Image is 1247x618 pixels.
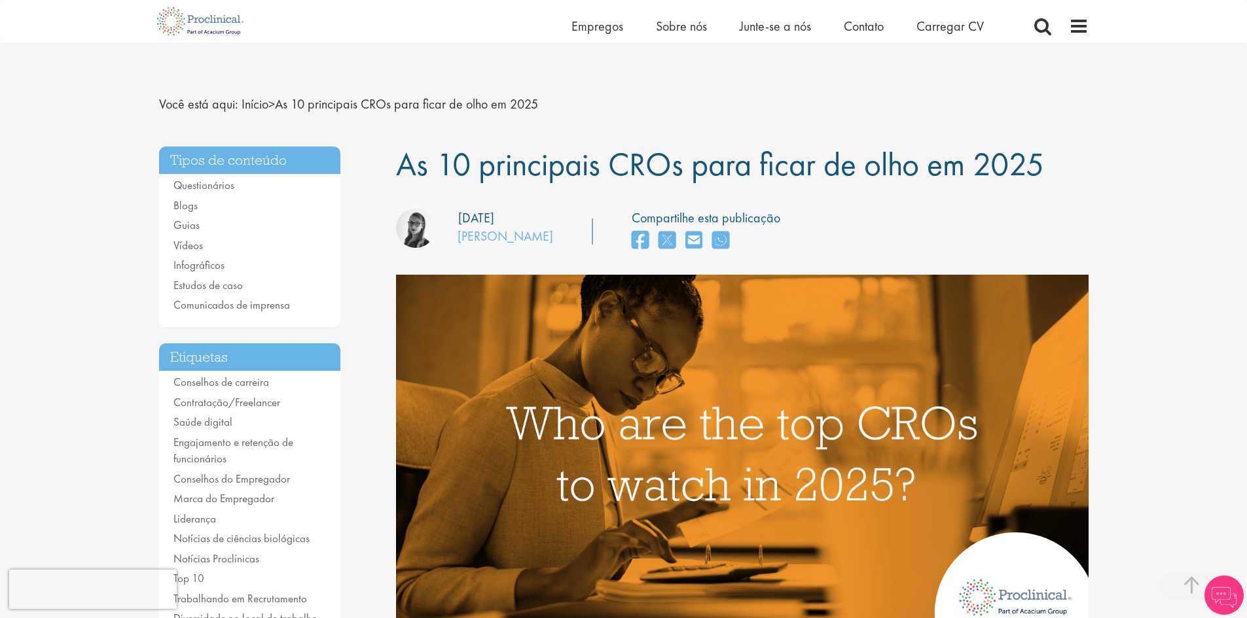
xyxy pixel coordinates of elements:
font: Compartilhe esta publicação [632,209,780,226]
a: Conselhos do Empregador [173,472,290,486]
a: Empregos [571,18,623,35]
a: compartilhar por e-mail [685,227,702,255]
font: [DATE] [458,209,494,226]
a: Questionários [173,178,234,192]
a: Comunicados de imprensa [173,298,290,312]
a: Marca do Empregador [173,491,274,506]
a: Blogs [173,198,198,213]
a: [PERSON_NAME] [458,228,553,245]
a: Engajamento e retenção de funcionários [173,435,293,466]
a: Conselhos de carreira [173,375,269,389]
iframe: reCAPTCHA [9,570,177,609]
font: As 10 principais CROs para ficar de olho em 2025 [275,95,538,112]
a: Trabalhando em Recrutamento [173,591,307,606]
a: Vídeos [173,238,203,252]
font: Você está aqui: [159,95,238,112]
img: Chatbot [1204,575,1244,615]
a: breadcrumb link [242,95,268,112]
font: Etiquetas [170,348,228,366]
a: Carregar CV [916,18,984,35]
font: As 10 principais CROs para ficar de olho em 2025 [396,143,1044,185]
a: Infográficos [173,258,225,272]
a: Junte-se a nós [740,18,811,35]
a: Notícias de ciências biológicas [173,531,310,545]
a: Top 10 [173,571,204,585]
a: Contratação/Freelancer [173,395,280,409]
a: Liderança [173,511,216,526]
font: > [268,95,275,112]
font: Início [242,95,268,112]
a: Saúde digital [173,415,232,429]
a: Notícias Proclínicas [173,551,259,566]
a: Contato [844,18,884,35]
a: Guias [173,218,200,232]
a: Sobre nós [656,18,707,35]
a: Estudos de caso [173,278,243,292]
font: Tipos de conteúdo [170,151,287,169]
a: compartilhar no facebook [632,227,649,255]
a: compartilhar no twitter [659,227,676,255]
a: compartilhar no whats app [712,227,729,255]
img: Theodora Savlovschi - Wicks [396,209,435,248]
